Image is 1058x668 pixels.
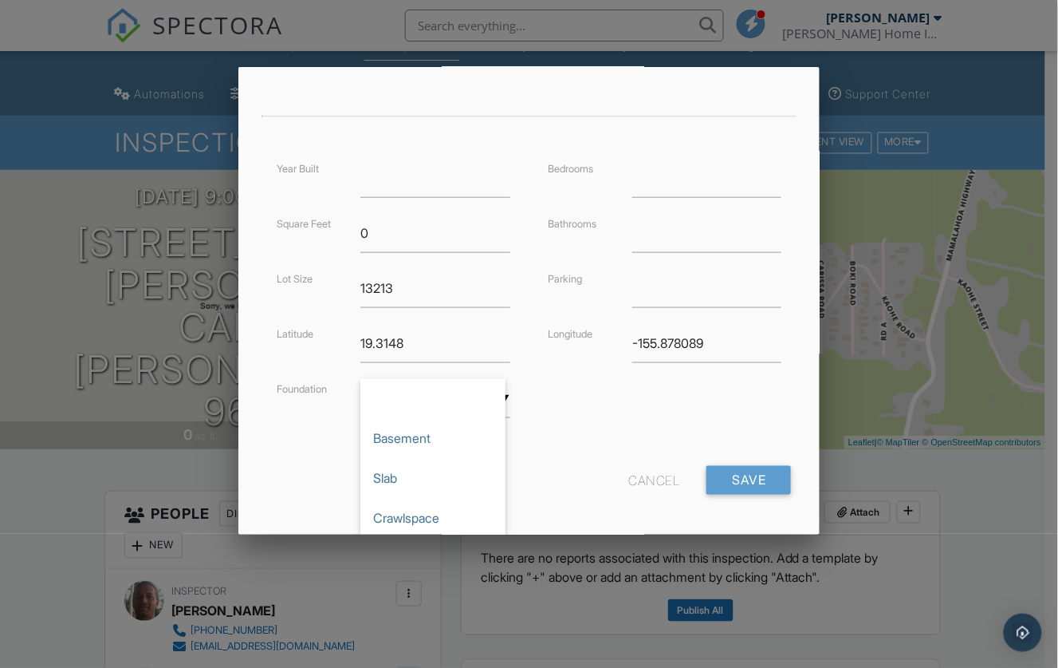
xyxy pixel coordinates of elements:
span: Slab [360,459,505,499]
label: Bedrooms [549,163,594,175]
label: Lot Size [277,273,313,285]
label: Square Feet [277,218,331,230]
input: Save [706,466,791,495]
label: Parking [549,273,583,285]
span: Crawlspace [360,499,505,539]
label: Longitude [549,328,593,340]
label: Bathrooms [549,218,597,230]
div: Open Intercom Messenger [1004,614,1042,652]
span: Basement [360,419,505,459]
label: Latitude [277,328,313,340]
label: Year Built [277,163,319,175]
label: Foundation [277,383,327,395]
div: Cancel [628,466,679,495]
